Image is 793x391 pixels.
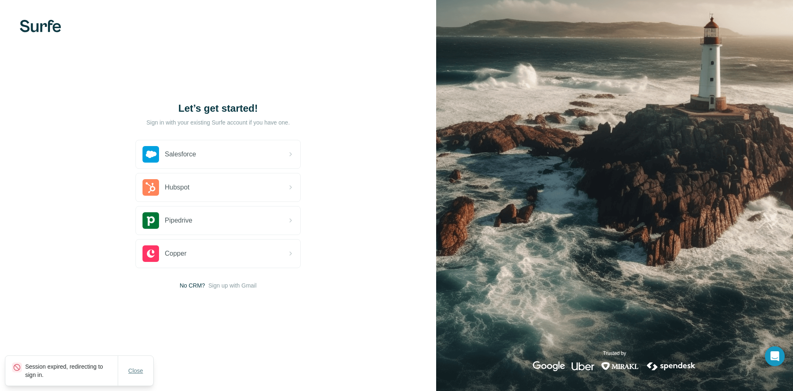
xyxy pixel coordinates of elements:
img: uber's logo [572,361,594,371]
span: No CRM? [180,281,205,290]
img: pipedrive's logo [142,212,159,229]
span: Hubspot [165,182,190,192]
p: Trusted by [603,350,626,357]
img: spendesk's logo [646,361,697,371]
p: Session expired, redirecting to sign in. [25,362,118,379]
button: Close [123,363,149,378]
img: google's logo [533,361,565,371]
img: salesforce's logo [142,146,159,163]
span: Salesforce [165,149,196,159]
div: Open Intercom Messenger [765,346,785,366]
button: Sign up with Gmail [208,281,256,290]
span: Pipedrive [165,216,192,225]
span: Copper [165,249,186,259]
h1: Let’s get started! [135,102,301,115]
img: Surfe's logo [20,20,61,32]
img: mirakl's logo [601,361,639,371]
span: Close [128,367,143,375]
img: hubspot's logo [142,179,159,196]
p: Sign in with your existing Surfe account if you have one. [146,118,290,127]
img: copper's logo [142,245,159,262]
